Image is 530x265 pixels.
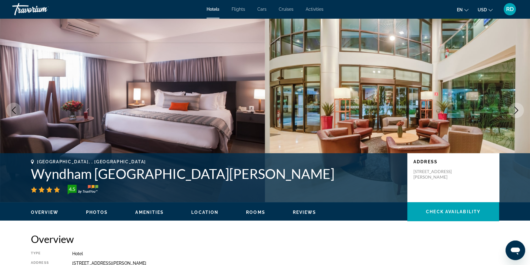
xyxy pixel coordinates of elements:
[502,3,518,16] button: User Menu
[207,7,219,12] a: Hotels
[413,169,462,180] p: [STREET_ADDRESS][PERSON_NAME]
[72,251,499,256] div: Hotel
[31,210,58,215] button: Overview
[191,210,218,215] span: Location
[509,103,524,118] button: Next image
[293,210,316,215] button: Reviews
[279,7,293,12] a: Cruises
[246,210,265,215] span: Rooms
[86,210,108,215] button: Photos
[478,7,487,12] span: USD
[306,7,323,12] a: Activities
[31,166,401,182] h1: Wyndham [GEOGRAPHIC_DATA][PERSON_NAME]
[506,240,525,260] iframe: Botón para iniciar la ventana de mensajería
[293,210,316,215] span: Reviews
[37,159,146,164] span: [GEOGRAPHIC_DATA], , [GEOGRAPHIC_DATA]
[478,5,493,14] button: Change currency
[457,7,463,12] span: en
[12,1,73,17] a: Travorium
[191,210,218,215] button: Location
[426,209,480,214] span: Check Availability
[135,210,164,215] span: Amenities
[66,185,78,193] div: 4.5
[407,202,499,221] button: Check Availability
[31,210,58,215] span: Overview
[6,103,21,118] button: Previous image
[68,185,98,195] img: trustyou-badge-hor.svg
[246,210,265,215] button: Rooms
[457,5,468,14] button: Change language
[31,251,57,256] div: Type
[413,159,493,164] p: Address
[257,7,267,12] a: Cars
[31,233,499,245] h2: Overview
[135,210,164,215] button: Amenities
[86,210,108,215] span: Photos
[506,6,514,12] span: RD
[232,7,245,12] a: Flights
